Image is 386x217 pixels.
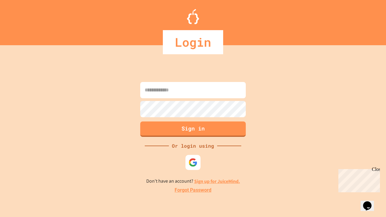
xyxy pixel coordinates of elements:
p: Don't have an account? [146,178,240,185]
iframe: chat widget [361,193,380,211]
a: Forgot Password [175,187,211,194]
div: Chat with us now!Close [2,2,42,38]
img: Logo.svg [187,9,199,24]
div: Or login using [169,142,217,149]
button: Sign in [140,121,246,137]
iframe: chat widget [336,167,380,192]
div: Login [163,30,223,54]
img: google-icon.svg [188,158,198,167]
a: Sign up for JuiceMind. [194,178,240,184]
